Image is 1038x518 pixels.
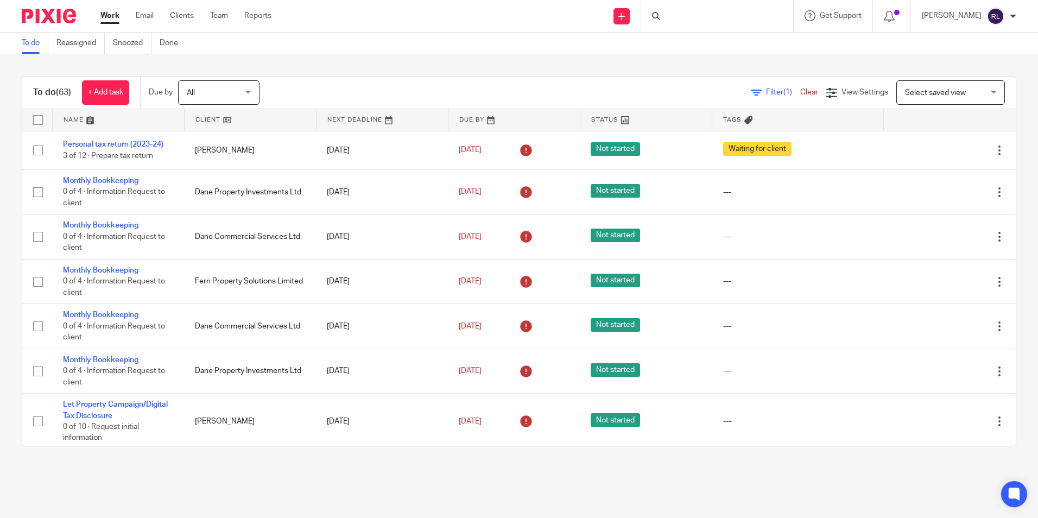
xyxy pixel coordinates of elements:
[459,147,482,154] span: [DATE]
[63,423,139,442] span: 0 of 10 · Request initial information
[187,89,195,97] span: All
[316,169,448,214] td: [DATE]
[33,87,71,98] h1: To do
[723,142,792,156] span: Waiting for client
[591,363,640,377] span: Not started
[63,401,168,419] a: Let Property Campaign/Digital Tax Disclosure
[459,418,482,425] span: [DATE]
[56,88,71,97] span: (63)
[63,152,153,160] span: 3 of 12 · Prepare tax return
[783,89,792,96] span: (1)
[244,10,271,21] a: Reports
[63,277,165,296] span: 0 of 4 · Information Request to client
[316,259,448,304] td: [DATE]
[63,311,138,319] a: Monthly Bookkeeping
[184,394,316,450] td: [PERSON_NAME]
[459,367,482,375] span: [DATE]
[723,416,873,427] div: ---
[591,274,640,287] span: Not started
[316,304,448,349] td: [DATE]
[922,10,982,21] p: [PERSON_NAME]
[136,10,154,21] a: Email
[210,10,228,21] a: Team
[170,10,194,21] a: Clients
[22,33,48,54] a: To do
[56,33,105,54] a: Reassigned
[905,89,966,97] span: Select saved view
[63,323,165,342] span: 0 of 4 · Information Request to client
[591,413,640,427] span: Not started
[184,214,316,259] td: Dane Commercial Services Ltd
[63,177,138,185] a: Monthly Bookkeeping
[723,117,742,123] span: Tags
[316,349,448,393] td: [DATE]
[22,9,76,23] img: Pixie
[591,229,640,242] span: Not started
[63,267,138,274] a: Monthly Bookkeeping
[591,318,640,332] span: Not started
[63,188,165,207] span: 0 of 4 · Information Request to client
[591,142,640,156] span: Not started
[723,365,873,376] div: ---
[459,188,482,195] span: [DATE]
[841,89,888,96] span: View Settings
[591,184,640,198] span: Not started
[63,233,165,252] span: 0 of 4 · Information Request to client
[316,214,448,259] td: [DATE]
[766,89,800,96] span: Filter
[63,367,165,386] span: 0 of 4 · Information Request to client
[820,12,862,20] span: Get Support
[459,233,482,241] span: [DATE]
[63,222,138,229] a: Monthly Bookkeeping
[723,321,873,332] div: ---
[184,131,316,169] td: [PERSON_NAME]
[184,169,316,214] td: Dane Property Investments Ltd
[316,394,448,450] td: [DATE]
[100,10,119,21] a: Work
[184,304,316,349] td: Dane Commercial Services Ltd
[149,87,173,98] p: Due by
[184,349,316,393] td: Dane Property Investments Ltd
[63,356,138,364] a: Monthly Bookkeeping
[160,33,186,54] a: Done
[987,8,1004,25] img: svg%3E
[723,187,873,198] div: ---
[82,80,129,105] a: + Add task
[459,277,482,285] span: [DATE]
[113,33,151,54] a: Snoozed
[723,231,873,242] div: ---
[723,276,873,287] div: ---
[184,259,316,304] td: Fern Property Solutions Limited
[63,141,163,148] a: Personal tax return (2023-24)
[316,131,448,169] td: [DATE]
[459,323,482,330] span: [DATE]
[800,89,818,96] a: Clear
